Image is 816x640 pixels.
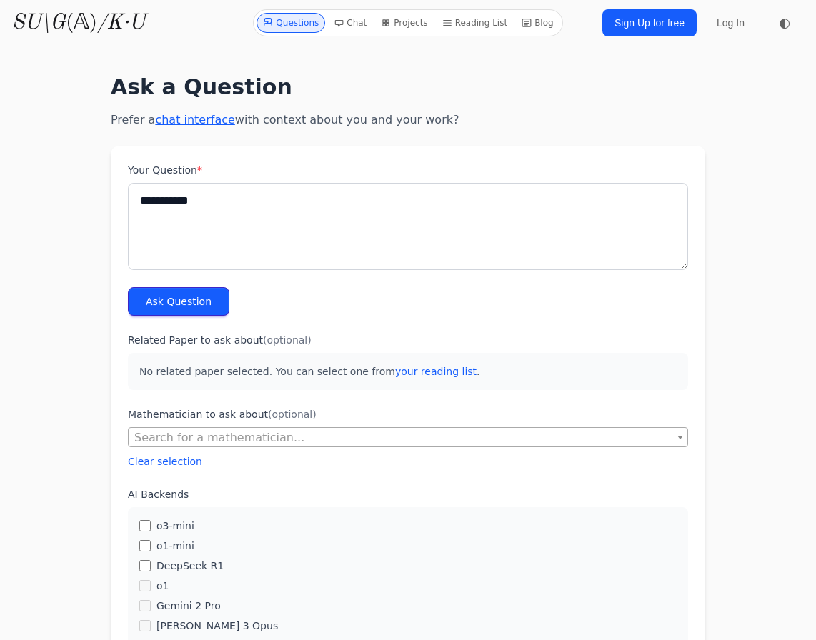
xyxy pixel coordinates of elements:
[128,353,688,390] p: No related paper selected. You can select one from .
[155,113,234,126] a: chat interface
[128,427,688,447] span: Search for a mathematician...
[156,539,194,553] label: o1-mini
[129,428,687,448] span: Search for a mathematician...
[263,334,312,346] span: (optional)
[97,12,145,34] i: /K·U
[395,366,477,377] a: your reading list
[328,13,372,33] a: Chat
[134,431,304,444] span: Search for a mathematician...
[156,519,194,533] label: o3-mini
[770,9,799,37] button: ◐
[156,559,224,573] label: DeepSeek R1
[156,579,169,593] label: o1
[602,9,697,36] a: Sign Up for free
[128,487,688,501] label: AI Backends
[128,333,688,347] label: Related Paper to ask about
[128,287,229,316] button: Ask Question
[156,619,278,633] label: [PERSON_NAME] 3 Opus
[111,111,705,129] p: Prefer a with context about you and your work?
[268,409,317,420] span: (optional)
[111,74,705,100] h1: Ask a Question
[437,13,514,33] a: Reading List
[128,407,688,421] label: Mathematician to ask about
[128,454,202,469] button: Clear selection
[11,10,145,36] a: SU\G(𝔸)/K·U
[516,13,559,33] a: Blog
[708,10,753,36] a: Log In
[11,12,66,34] i: SU\G
[128,163,688,177] label: Your Question
[779,16,790,29] span: ◐
[257,13,325,33] a: Questions
[156,599,221,613] label: Gemini 2 Pro
[375,13,433,33] a: Projects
